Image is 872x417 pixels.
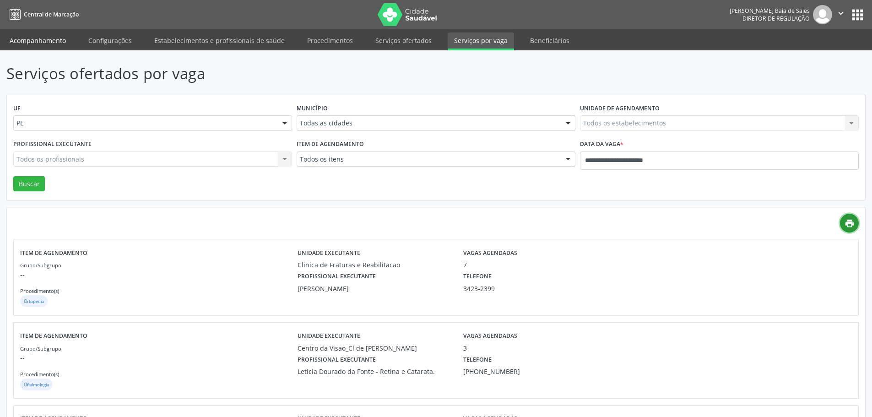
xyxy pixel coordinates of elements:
small: Procedimento(s) [20,287,59,294]
label: Item de agendamento [20,329,87,343]
div: 3423-2399 [463,284,533,293]
div: Centro da Visao_Cl de [PERSON_NAME] [298,343,451,353]
label: Município [297,102,328,116]
div: [PHONE_NUMBER] [463,367,533,376]
label: Item de agendamento [20,246,87,260]
a: Procedimentos [301,32,359,49]
div: [PERSON_NAME] Baia de Sales [730,7,810,15]
small: Procedimento(s) [20,371,59,378]
a: Serviços por vaga [448,32,514,50]
a: Configurações [82,32,138,49]
button:  [832,5,850,24]
img: img [813,5,832,24]
label: Profissional executante [13,137,92,152]
button: apps [850,7,866,23]
span: Diretor de regulação [742,15,810,22]
label: UF [13,102,21,116]
label: Unidade executante [298,329,360,343]
p: Serviços ofertados por vaga [6,62,608,85]
a: Acompanhamento [3,32,72,49]
small: Grupo/Subgrupo [20,262,61,269]
a: Serviços ofertados [369,32,438,49]
span: Todas as cidades [300,119,557,128]
a: Central de Marcação [6,7,79,22]
label: Telefone [463,270,492,284]
span: Todos os itens [300,155,557,164]
label: Unidade executante [298,246,360,260]
label: Profissional executante [298,270,376,284]
label: Unidade de agendamento [580,102,660,116]
small: Oftalmologia [24,382,49,388]
span: Central de Marcação [24,11,79,18]
small: Ortopedia [24,298,44,304]
a: Beneficiários [524,32,576,49]
i: print [845,218,855,228]
small: Grupo/Subgrupo [20,345,61,352]
div: 7 [463,260,575,270]
label: Telefone [463,353,492,367]
span: PE [16,119,273,128]
p: -- [20,353,298,363]
label: Vagas agendadas [463,246,517,260]
a: Estabelecimentos e profissionais de saúde [148,32,291,49]
div: [PERSON_NAME] [298,284,451,293]
a: print [840,214,859,233]
div: Leticia Dourado da Fonte - Retina e Catarata. [298,367,451,376]
label: Item de agendamento [297,137,364,152]
label: Data da vaga [580,137,623,152]
label: Profissional executante [298,353,376,367]
div: Clinica de Fraturas e Reabilitacao [298,260,451,270]
label: Vagas agendadas [463,329,517,343]
div: 3 [463,343,575,353]
p: -- [20,270,298,279]
button: Buscar [13,176,45,192]
i:  [836,8,846,18]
